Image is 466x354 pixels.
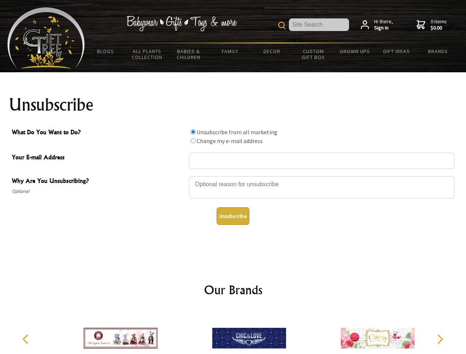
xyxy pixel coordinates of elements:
span: What Do You Want to Do? [12,128,185,138]
a: Custom Gift Box [293,44,334,65]
span: Your E-mail Address [12,153,185,163]
span: Hi there, [374,18,393,31]
label: Unsubscribe from all marketing [197,128,277,136]
h1: Unsubscribe [9,96,458,114]
span: Optional [12,187,185,196]
a: Babies & Children [168,44,210,65]
a: Hi there,Sign in [361,18,393,31]
a: 0 items$0.00 [417,18,447,31]
a: BLOGS [85,44,127,59]
a: All Plants Collection [127,44,168,65]
label: Change my e-mail address [197,137,263,145]
a: Grown Ups [334,44,376,59]
textarea: Why Are You Unsubscribing? [189,176,455,198]
img: Babyware - Gifts - Toys and more... [7,7,85,69]
input: What Do You Want to Do? [191,138,196,143]
button: Unsubscribe [217,207,249,225]
a: Decor [251,44,293,59]
a: Family [210,44,251,59]
span: Why Are You Unsubscribing? [12,176,185,187]
strong: Sign in [374,25,393,31]
button: Previous [18,331,35,347]
img: product search [278,22,286,29]
a: Gift Ideas [376,44,417,59]
button: Next [432,331,448,347]
input: Your E-mail Address [189,153,455,169]
h2: Our Brands [15,281,452,299]
input: Site Search [289,18,349,31]
a: Brands [417,44,459,59]
span: 0 items [431,18,447,31]
input: What Do You Want to Do? [191,129,196,134]
img: Babywear - Gifts - Toys & more [126,16,237,31]
strong: $0.00 [431,25,447,31]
